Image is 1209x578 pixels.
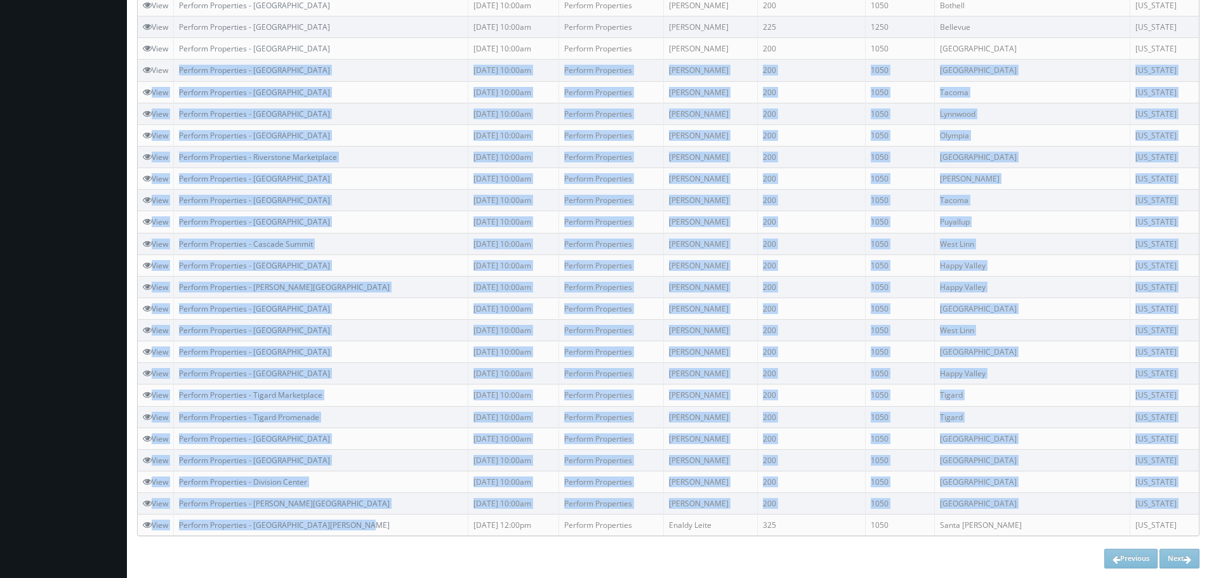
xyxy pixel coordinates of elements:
a: View [143,282,168,292]
td: Perform Properties [559,254,664,276]
td: 1050 [865,384,934,406]
a: View [143,239,168,249]
td: 200 [757,276,865,298]
td: [US_STATE] [1130,384,1199,406]
td: 1050 [865,38,934,60]
td: 200 [757,406,865,428]
td: [US_STATE] [1130,449,1199,471]
td: [US_STATE] [1130,16,1199,38]
a: Perform Properties - [GEOGRAPHIC_DATA] [179,108,330,119]
td: [PERSON_NAME] [664,124,758,146]
td: 200 [757,254,865,276]
td: Perform Properties [559,211,664,233]
td: 200 [757,428,865,449]
td: Puyallup [934,211,1130,233]
td: Perform Properties [559,190,664,211]
td: [PERSON_NAME] [664,146,758,167]
td: [PERSON_NAME] [664,320,758,341]
td: 200 [757,124,865,146]
td: 200 [757,60,865,81]
td: Perform Properties [559,103,664,124]
td: Tacoma [934,81,1130,103]
td: [US_STATE] [1130,38,1199,60]
td: [GEOGRAPHIC_DATA] [934,449,1130,471]
td: [GEOGRAPHIC_DATA] [934,298,1130,319]
a: View [143,498,168,509]
td: [DATE] 10:00am [468,254,559,276]
td: 1050 [865,190,934,211]
a: View [143,65,168,76]
td: 200 [757,493,865,515]
td: [US_STATE] [1130,124,1199,146]
td: 1050 [865,254,934,276]
td: [US_STATE] [1130,341,1199,363]
td: Perform Properties [559,320,664,341]
td: Happy Valley [934,363,1130,384]
td: 200 [757,298,865,319]
td: 200 [757,384,865,406]
td: [PERSON_NAME] [664,60,758,81]
td: [DATE] 12:00pm [468,515,559,536]
a: Perform Properties - Tigard Promenade [179,412,319,423]
td: Perform Properties [559,146,664,167]
td: [DATE] 10:00am [468,363,559,384]
a: View [143,152,168,162]
td: [PERSON_NAME] [664,449,758,471]
td: [PERSON_NAME] [664,406,758,428]
a: View [143,476,168,487]
a: Perform Properties - [GEOGRAPHIC_DATA] [179,87,330,98]
td: West Linn [934,233,1130,254]
a: View [143,87,168,98]
td: [PERSON_NAME] [664,168,758,190]
td: [US_STATE] [1130,211,1199,233]
td: [PERSON_NAME] [664,341,758,363]
td: 1050 [865,233,934,254]
a: View [143,390,168,400]
a: Perform Properties - [GEOGRAPHIC_DATA][PERSON_NAME] [179,520,390,530]
a: View [143,216,168,227]
td: [US_STATE] [1130,146,1199,167]
td: 1250 [865,16,934,38]
a: Perform Properties - Cascade Summit [179,239,313,249]
td: 325 [757,515,865,536]
td: [PERSON_NAME] [664,233,758,254]
td: Perform Properties [559,406,664,428]
td: Perform Properties [559,363,664,384]
td: [PERSON_NAME] [664,384,758,406]
td: 1050 [865,449,934,471]
td: [GEOGRAPHIC_DATA] [934,471,1130,493]
td: [US_STATE] [1130,515,1199,536]
td: [GEOGRAPHIC_DATA] [934,428,1130,449]
td: [PERSON_NAME] [664,493,758,515]
td: [US_STATE] [1130,298,1199,319]
a: Perform Properties - Tigard Marketplace [179,390,322,400]
td: 1050 [865,81,934,103]
a: View [143,520,168,530]
td: [US_STATE] [1130,190,1199,211]
td: 200 [757,38,865,60]
a: View [143,346,168,357]
a: Perform Properties - [GEOGRAPHIC_DATA] [179,216,330,227]
a: View [143,260,168,271]
td: Perform Properties [559,168,664,190]
td: [US_STATE] [1130,493,1199,515]
a: Perform Properties - [GEOGRAPHIC_DATA] [179,260,330,271]
td: [DATE] 10:00am [468,16,559,38]
td: Perform Properties [559,449,664,471]
td: [PERSON_NAME] [664,276,758,298]
td: 200 [757,233,865,254]
td: [DATE] 10:00am [468,124,559,146]
td: [DATE] 10:00am [468,449,559,471]
td: [US_STATE] [1130,60,1199,81]
td: 200 [757,320,865,341]
td: Perform Properties [559,298,664,319]
td: West Linn [934,320,1130,341]
td: 200 [757,211,865,233]
a: Perform Properties - [GEOGRAPHIC_DATA] [179,22,330,32]
td: 1050 [865,493,934,515]
td: 1050 [865,211,934,233]
a: Perform Properties - [GEOGRAPHIC_DATA] [179,455,330,466]
td: Bellevue [934,16,1130,38]
td: [DATE] 10:00am [468,341,559,363]
td: Perform Properties [559,515,664,536]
